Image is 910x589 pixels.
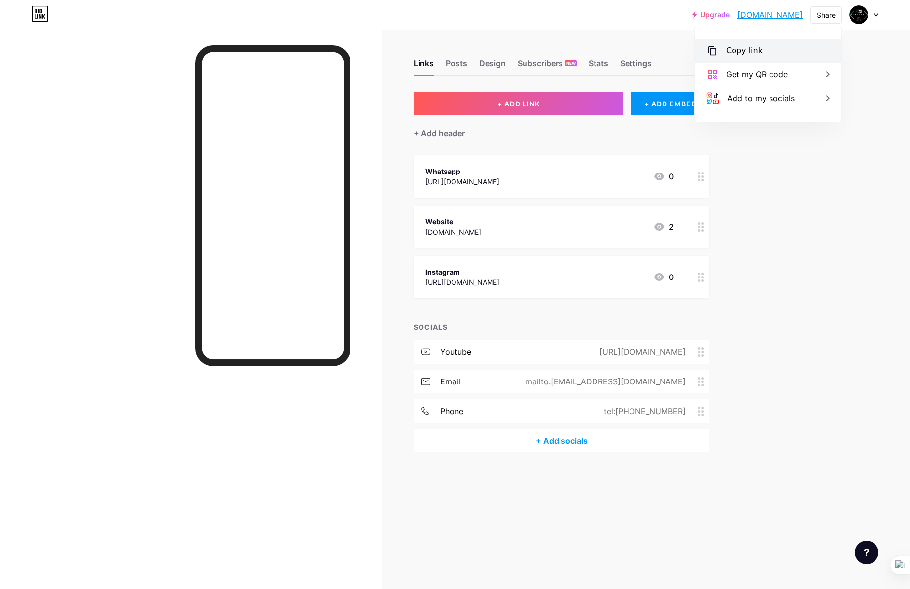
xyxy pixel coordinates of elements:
div: Website [425,216,481,227]
div: Get my QR code [726,69,788,80]
div: Add to my socials [727,92,795,104]
div: Settings [620,57,652,75]
div: + Add socials [414,429,709,452]
div: mailto:[EMAIL_ADDRESS][DOMAIN_NAME] [510,376,698,387]
div: 0 [653,271,674,283]
a: [DOMAIN_NAME] [737,9,803,21]
div: Design [479,57,506,75]
div: [DOMAIN_NAME] [425,227,481,237]
div: Subscribers [518,57,577,75]
div: + Add header [414,127,465,139]
div: 2 [653,221,674,233]
div: tel:[PHONE_NUMBER] [588,405,698,417]
div: youtube [440,346,471,358]
div: Links [414,57,434,75]
div: Copy link [726,45,763,57]
div: + ADD EMBED [631,92,709,115]
div: email [440,376,460,387]
div: 0 [653,171,674,182]
div: Posts [446,57,467,75]
div: Instagram [425,267,499,277]
div: [URL][DOMAIN_NAME] [584,346,698,358]
button: + ADD LINK [414,92,623,115]
div: [URL][DOMAIN_NAME] [425,277,499,287]
div: Share [817,10,836,20]
span: + ADD LINK [497,100,540,108]
div: Stats [589,57,608,75]
div: Whatsapp [425,166,499,176]
a: Upgrade [692,11,730,19]
div: phone [440,405,463,417]
div: SOCIALS [414,322,709,332]
div: [URL][DOMAIN_NAME] [425,176,499,187]
img: Autonova labs [849,5,868,24]
span: NEW [566,60,576,66]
